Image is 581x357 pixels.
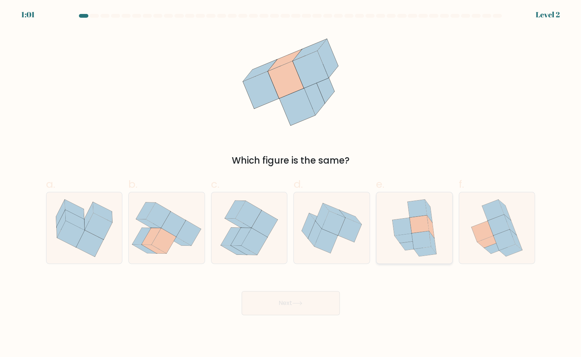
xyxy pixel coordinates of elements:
[293,177,302,192] span: d.
[536,9,560,20] div: Level 2
[242,291,340,315] button: Next
[459,177,464,192] span: f.
[21,9,35,20] div: 1:01
[376,177,384,192] span: e.
[211,177,219,192] span: c.
[46,177,55,192] span: a.
[51,154,531,167] div: Which figure is the same?
[128,177,137,192] span: b.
